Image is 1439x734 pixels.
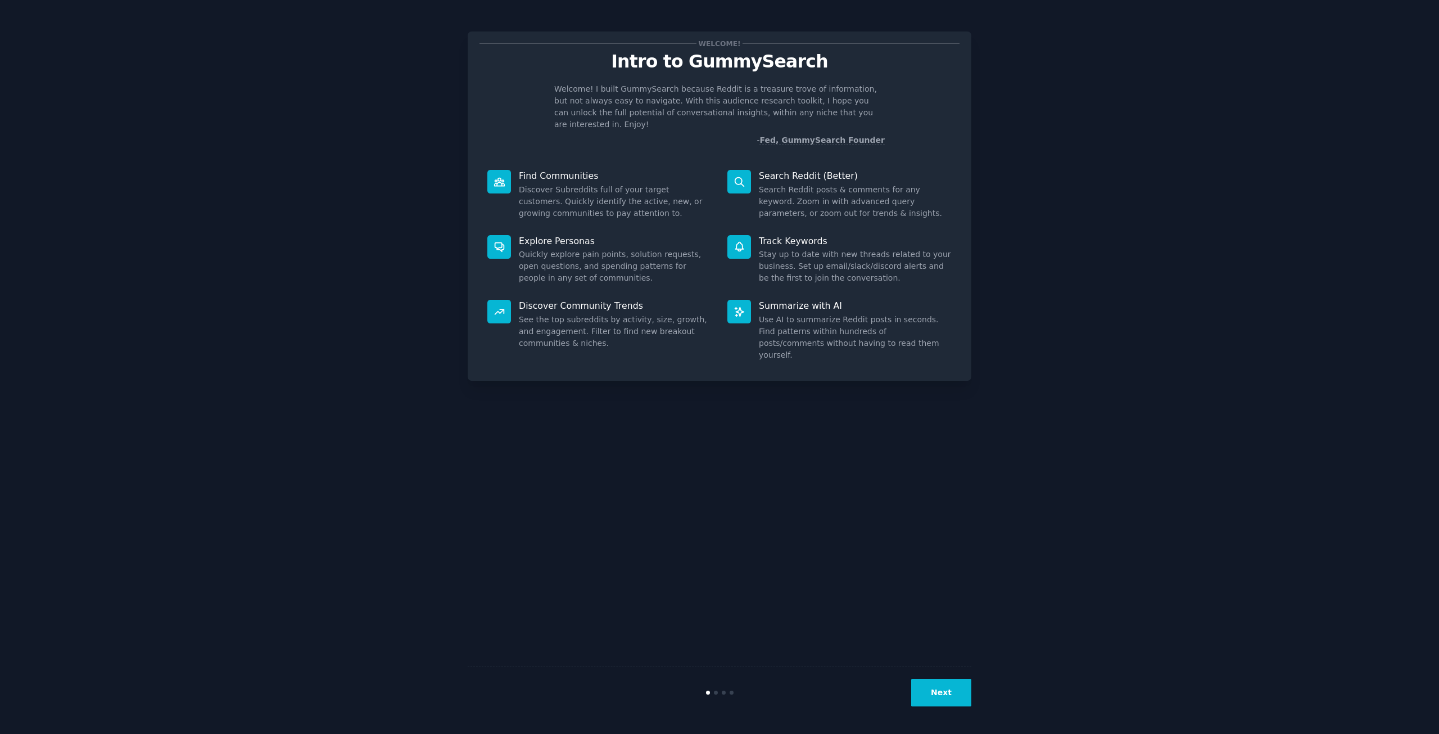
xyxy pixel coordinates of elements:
p: Track Keywords [759,235,952,247]
p: Intro to GummySearch [479,52,960,71]
p: Summarize with AI [759,300,952,312]
dd: Search Reddit posts & comments for any keyword. Zoom in with advanced query parameters, or zoom o... [759,184,952,219]
div: - [757,134,885,146]
span: Welcome! [696,38,743,49]
p: Discover Community Trends [519,300,712,312]
a: Fed, GummySearch Founder [759,136,885,145]
dd: Stay up to date with new threads related to your business. Set up email/slack/discord alerts and ... [759,249,952,284]
dd: See the top subreddits by activity, size, growth, and engagement. Filter to find new breakout com... [519,314,712,349]
dd: Use AI to summarize Reddit posts in seconds. Find patterns within hundreds of posts/comments with... [759,314,952,361]
dd: Discover Subreddits full of your target customers. Quickly identify the active, new, or growing c... [519,184,712,219]
p: Welcome! I built GummySearch because Reddit is a treasure trove of information, but not always ea... [554,83,885,130]
dd: Quickly explore pain points, solution requests, open questions, and spending patterns for people ... [519,249,712,284]
p: Search Reddit (Better) [759,170,952,182]
p: Explore Personas [519,235,712,247]
button: Next [911,679,971,706]
p: Find Communities [519,170,712,182]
